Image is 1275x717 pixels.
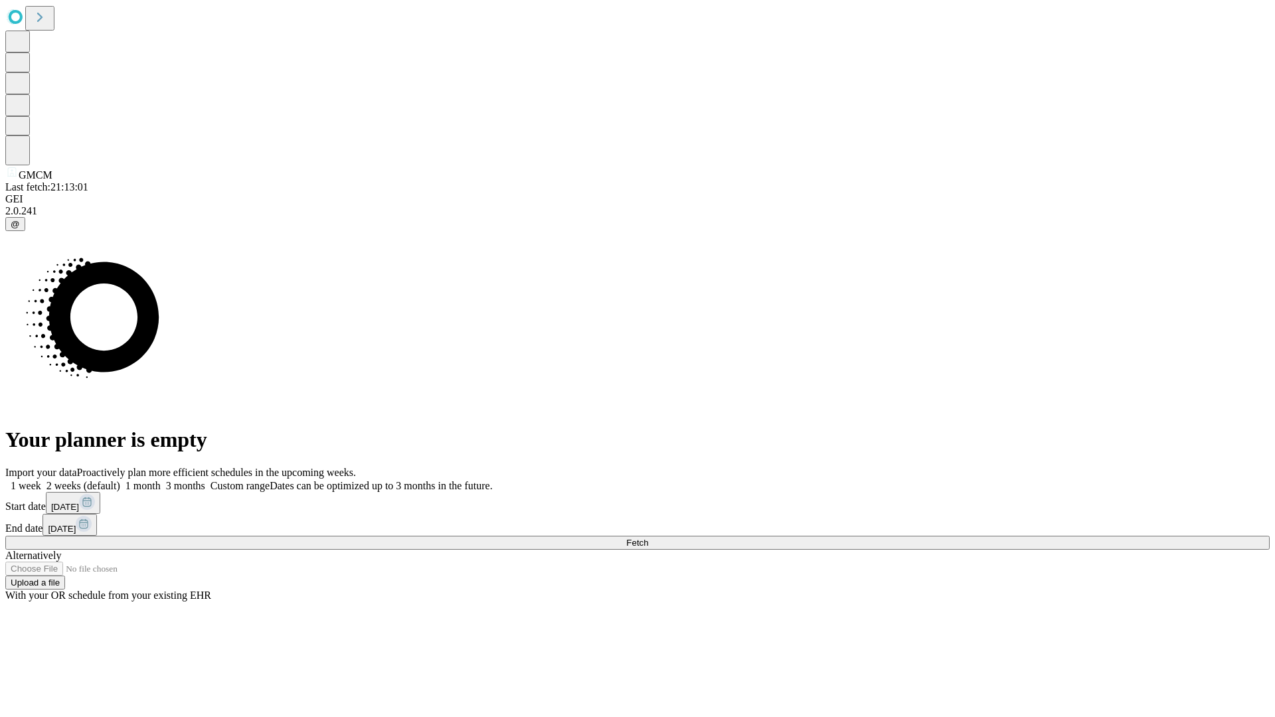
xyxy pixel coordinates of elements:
[77,467,356,478] span: Proactively plan more efficient schedules in the upcoming weeks.
[5,576,65,590] button: Upload a file
[5,492,1270,514] div: Start date
[211,480,270,491] span: Custom range
[51,502,79,512] span: [DATE]
[48,524,76,534] span: [DATE]
[270,480,492,491] span: Dates can be optimized up to 3 months in the future.
[5,217,25,231] button: @
[5,205,1270,217] div: 2.0.241
[46,492,100,514] button: [DATE]
[46,480,120,491] span: 2 weeks (default)
[5,193,1270,205] div: GEI
[5,536,1270,550] button: Fetch
[11,480,41,491] span: 1 week
[126,480,161,491] span: 1 month
[5,467,77,478] span: Import your data
[5,428,1270,452] h1: Your planner is empty
[5,590,211,601] span: With your OR schedule from your existing EHR
[5,181,88,193] span: Last fetch: 21:13:01
[166,480,205,491] span: 3 months
[626,538,648,548] span: Fetch
[5,514,1270,536] div: End date
[19,169,52,181] span: GMCM
[42,514,97,536] button: [DATE]
[5,550,61,561] span: Alternatively
[11,219,20,229] span: @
